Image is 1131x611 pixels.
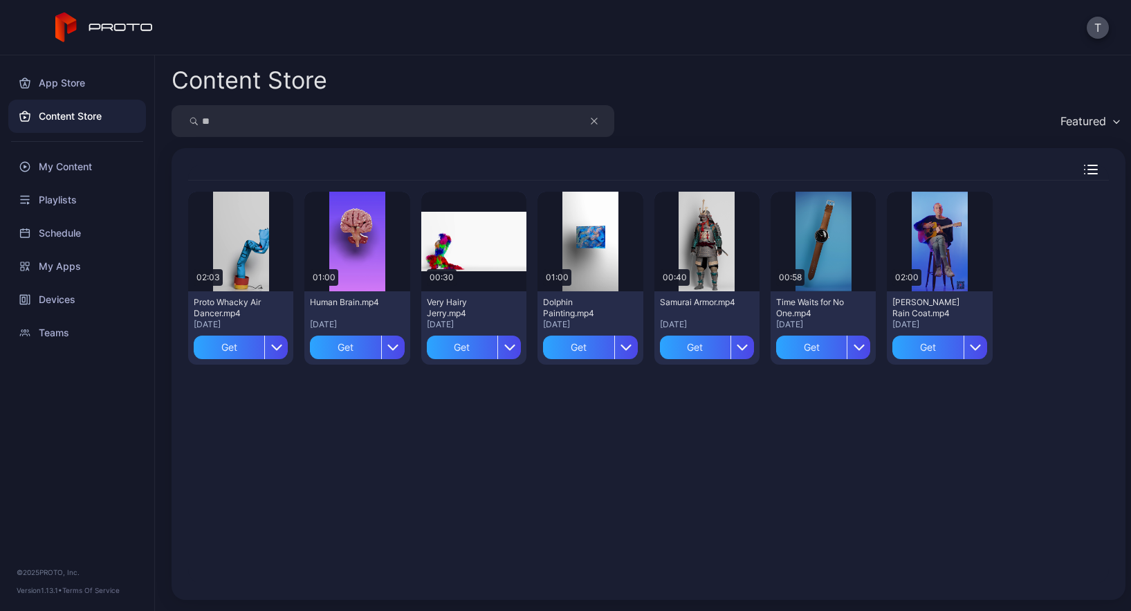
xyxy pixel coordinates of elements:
div: © 2025 PROTO, Inc. [17,567,138,578]
a: App Store [8,66,146,100]
a: Devices [8,283,146,316]
div: [DATE] [776,319,870,330]
a: Teams [8,316,146,349]
div: Dolphin Painting.mp4 [543,297,619,319]
a: Playlists [8,183,146,217]
div: [DATE] [194,319,288,330]
div: Very Hairy Jerry.mp4 [427,297,503,319]
a: My Apps [8,250,146,283]
button: Get [194,336,288,359]
div: Featured [1060,114,1106,128]
div: [DATE] [892,319,986,330]
span: Version 1.13.1 • [17,586,62,594]
button: Get [776,336,870,359]
div: [DATE] [310,319,404,330]
button: Get [892,336,986,359]
a: Schedule [8,217,146,250]
div: Get [194,336,264,359]
div: [DATE] [543,319,637,330]
div: [DATE] [660,319,754,330]
div: Get [543,336,614,359]
a: Terms Of Service [62,586,120,594]
div: Get [427,336,497,359]
div: Samurai Armor.mp4 [660,297,736,308]
div: [DATE] [427,319,521,330]
div: Get [776,336,847,359]
button: Get [427,336,521,359]
div: Human Brain.mp4 [310,297,386,308]
div: Get [892,336,963,359]
div: Ryan Pollie's Rain Coat.mp4 [892,297,968,319]
button: Featured [1054,105,1125,137]
div: Proto Whacky Air Dancer.mp4 [194,297,270,319]
div: Time Waits for No One.mp4 [776,297,852,319]
button: Get [660,336,754,359]
button: Get [310,336,404,359]
div: Get [660,336,730,359]
a: My Content [8,150,146,183]
div: Get [310,336,380,359]
div: Content Store [172,69,327,92]
button: T [1087,17,1109,39]
button: Get [543,336,637,359]
a: Content Store [8,100,146,133]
